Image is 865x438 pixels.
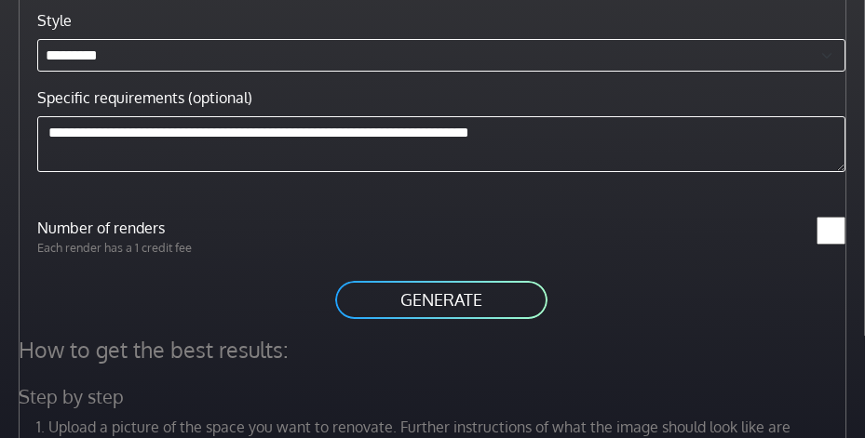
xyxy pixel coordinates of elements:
label: Specific requirements (optional) [37,86,252,109]
button: GENERATE [333,279,549,321]
p: Each render has a 1 credit fee [26,239,441,257]
h5: Step by step [7,385,862,408]
label: Style [37,9,72,32]
label: Number of renders [26,217,441,239]
h4: How to get the best results: [7,336,862,363]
